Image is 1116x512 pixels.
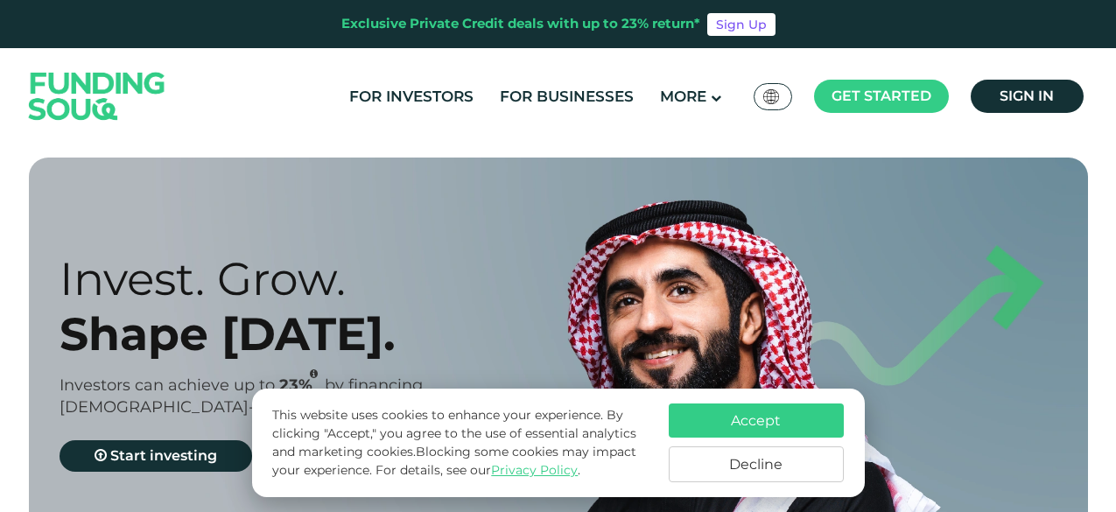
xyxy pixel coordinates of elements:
[1000,88,1054,104] span: Sign in
[272,406,650,480] p: This website uses cookies to enhance your experience. By clicking "Accept," you agree to the use ...
[60,375,430,417] span: by financing [DEMOGRAPHIC_DATA]-compliant businesses.
[376,462,580,478] span: For details, see our .
[345,82,478,111] a: For Investors
[971,80,1084,113] a: Sign in
[60,251,589,306] div: Invest. Grow.
[669,403,844,438] button: Accept
[310,369,318,379] i: 23% IRR (expected) ~ 15% Net yield (expected)
[272,444,636,478] span: Blocking some cookies may impact your experience.
[110,447,217,464] span: Start investing
[60,440,252,472] a: Start investing
[669,446,844,482] button: Decline
[707,13,776,36] a: Sign Up
[832,88,931,104] span: Get started
[495,82,638,111] a: For Businesses
[60,306,589,361] div: Shape [DATE].
[11,52,183,140] img: Logo
[660,88,706,105] span: More
[763,89,779,104] img: SA Flag
[491,462,578,478] a: Privacy Policy
[279,375,325,395] span: 23%
[341,14,700,34] div: Exclusive Private Credit deals with up to 23% return*
[60,375,275,395] span: Investors can achieve up to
